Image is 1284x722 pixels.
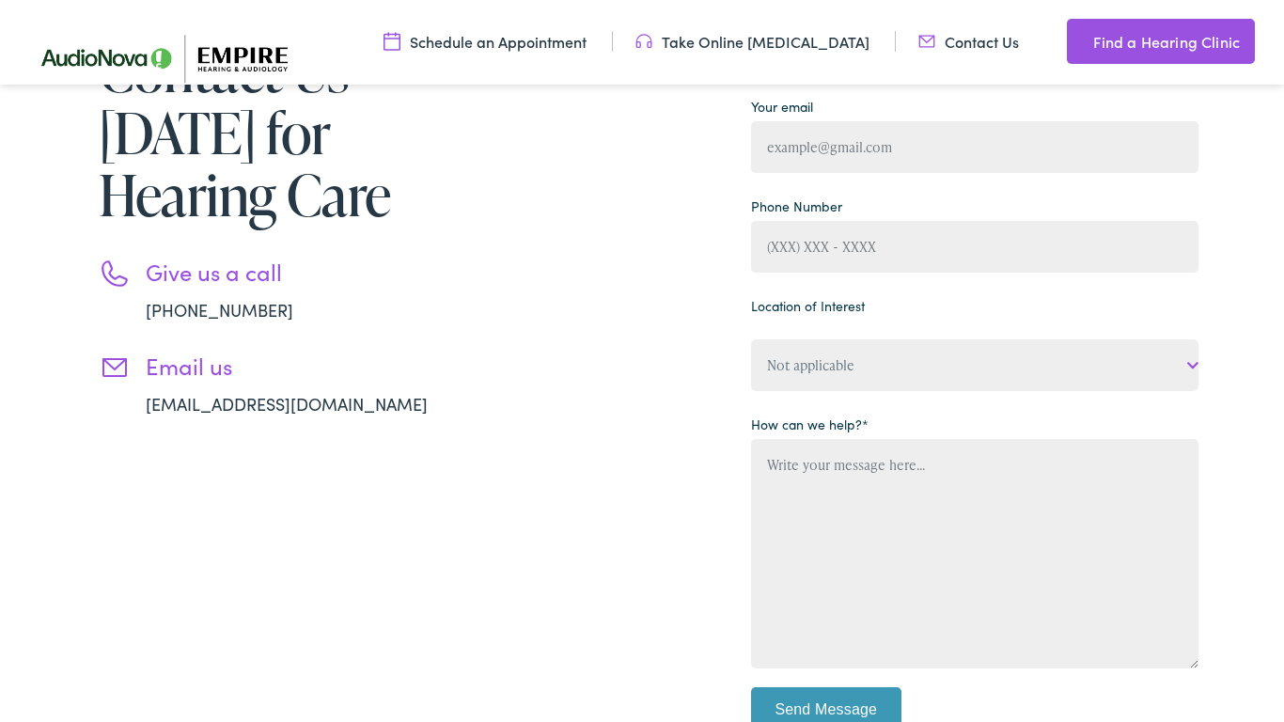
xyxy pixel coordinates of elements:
[1067,30,1084,53] img: utility icon
[146,392,428,416] a: [EMAIL_ADDRESS][DOMAIN_NAME]
[751,121,1198,173] input: example@gmail.com
[1067,19,1255,64] a: Find a Hearing Clinic
[384,31,400,52] img: utility icon
[99,39,484,226] h1: Contact Us [DATE] for Hearing Care
[751,415,869,434] label: How can we help?
[918,31,1019,52] a: Contact Us
[635,31,869,52] a: Take Online [MEDICAL_DATA]
[146,353,484,380] h3: Email us
[384,31,587,52] a: Schedule an Appointment
[751,296,865,316] label: Location of Interest
[146,298,293,322] a: [PHONE_NUMBER]
[751,196,842,216] label: Phone Number
[918,31,935,52] img: utility icon
[751,221,1198,273] input: (XXX) XXX - XXXX
[635,31,652,52] img: utility icon
[751,97,813,117] label: Your email
[146,259,484,286] h3: Give us a call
